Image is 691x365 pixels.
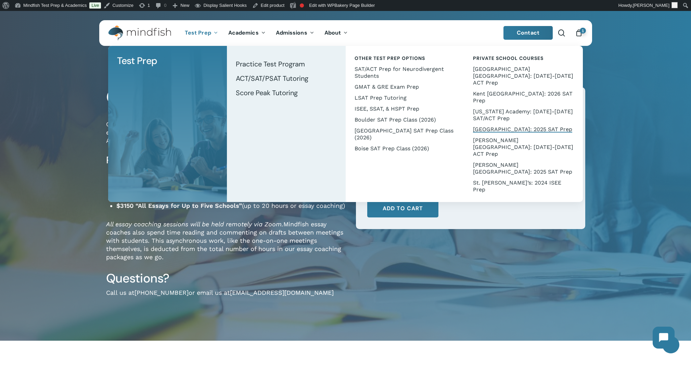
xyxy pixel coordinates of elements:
span: [PERSON_NAME][GEOGRAPHIC_DATA]: 2025 SAT Prep [473,162,572,175]
div: Focus keyphrase not set [300,3,304,8]
span: [GEOGRAPHIC_DATA]: 2025 SAT Prep [473,126,572,133]
a: Live [89,2,101,9]
a: Other Test Prep Options [353,53,458,64]
em: All essay coaching sessions will be held remotely via Zoom. [106,221,283,228]
a: [PHONE_NUMBER] [135,289,189,296]
li: (up to 20 hours or essay coaching) [116,202,346,210]
span: [PERSON_NAME][GEOGRAPHIC_DATA]: [DATE]-[DATE] ACT Prep [473,137,573,157]
span: St. [PERSON_NAME]’s: 2024 ISEE Prep [473,179,561,193]
span: LSAT Prep Tutoring [355,95,407,101]
span: Boise SAT Prep Class (2026) [355,145,429,152]
span: [PERSON_NAME] [633,3,669,8]
a: [EMAIL_ADDRESS][DOMAIN_NAME] [230,289,334,296]
span: GMAT & GRE Exam Prep [355,84,419,90]
span: Boulder SAT Prep Class (2026) [355,116,436,123]
span: [GEOGRAPHIC_DATA] SAT Prep Class (2026) [355,127,453,141]
a: Kent [GEOGRAPHIC_DATA]: 2026 SAT Prep [471,88,576,106]
a: [GEOGRAPHIC_DATA]: 2025 SAT Prep [471,124,576,135]
p: Mindfish essay coaches also spend time reading and commenting on drafts between meetings with stu... [106,220,346,270]
a: Test Prep [115,53,220,69]
a: Boise SAT Prep Class (2026) [353,143,458,154]
a: Score Peak Tutoring [234,86,339,100]
a: [US_STATE] Academy: [DATE]-[DATE] SAT/ACT Prep [471,106,576,124]
span: Practice Test Program [236,60,305,68]
header: Main Menu [99,20,592,46]
a: Boulder SAT Prep Class (2026) [353,114,458,125]
span: ACT/SAT/PSAT Tutoring [236,74,308,83]
span: Test Prep [185,29,211,36]
span: 1 [580,28,586,34]
button: Add to cart [367,200,438,217]
a: [PERSON_NAME][GEOGRAPHIC_DATA]: 2025 SAT Prep [471,160,576,177]
a: GMAT & GRE Exam Prep [353,81,458,92]
h3: Questions? [106,270,346,286]
span: [GEOGRAPHIC_DATA] [GEOGRAPHIC_DATA]: [DATE]-[DATE] ACT Prep [473,66,573,86]
h1: College Essay Coaching [106,87,346,107]
nav: Main Menu [180,20,353,46]
strong: $3150 “All Essays for Up to Five Schools” [116,202,242,209]
a: St. [PERSON_NAME]’s: 2024 ISEE Prep [471,177,576,195]
a: Contact [503,26,553,40]
span: Contact [517,29,539,36]
a: ACT/SAT/PSAT Tutoring [234,71,339,86]
iframe: Chatbot [646,320,681,355]
span: Private School Courses [473,55,543,61]
span: Test Prep [117,54,157,67]
a: About [319,30,353,36]
a: [PERSON_NAME][GEOGRAPHIC_DATA]: [DATE]-[DATE] ACT Prep [471,135,576,160]
span: Kent [GEOGRAPHIC_DATA]: 2026 SAT Prep [473,90,573,104]
a: Academics [223,30,271,36]
a: Cart [575,29,583,37]
a: Practice Test Program [234,57,339,71]
span: Admissions [276,29,307,36]
a: [GEOGRAPHIC_DATA] SAT Prep Class (2026) [353,125,458,143]
a: [GEOGRAPHIC_DATA] [GEOGRAPHIC_DATA]: [DATE]-[DATE] ACT Prep [471,64,576,88]
a: Admissions [271,30,319,36]
h4: Packages: [106,154,346,166]
a: Private School Courses [471,53,576,64]
span: Academics [228,29,259,36]
p: Our team of college essay experts is available to help with every aspect of the essay process, fr... [106,120,346,154]
span: Score Peak Tutoring [236,88,298,97]
span: [US_STATE] Academy: [DATE]-[DATE] SAT/ACT Prep [473,108,573,122]
span: About [324,29,341,36]
a: SAT/ACT Prep for Neurodivergent Students [353,64,458,81]
span: ISEE, SSAT, & HSPT Prep [355,105,419,112]
a: LSAT Prep Tutoring [353,92,458,103]
span: SAT/ACT Prep for Neurodivergent Students [355,66,444,79]
a: Test Prep [180,30,223,36]
p: Call us at or email us at [106,289,346,306]
span: Other Test Prep Options [355,55,425,61]
a: ISEE, SSAT, & HSPT Prep [353,103,458,114]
